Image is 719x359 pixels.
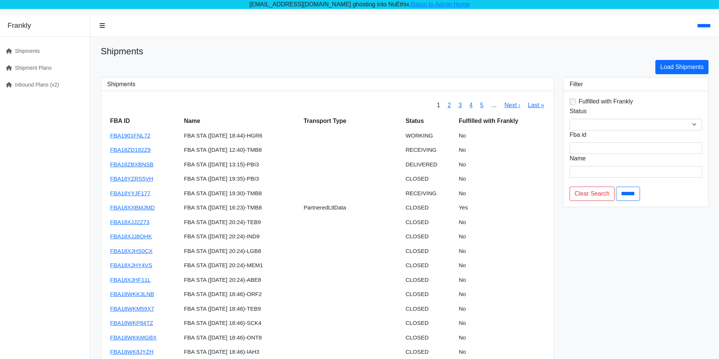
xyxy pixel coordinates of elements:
th: Fulfilled with Frankly [456,114,548,129]
td: CLOSED [403,331,456,345]
td: FBA STA ([DATE] 16:23)-TMB8 [181,200,300,215]
a: 4 [469,102,473,108]
span: … [487,97,501,114]
a: Clear Search [570,187,614,201]
h1: Shipments [101,46,709,57]
td: DELIVERED [403,157,456,172]
label: Name [570,154,586,163]
a: FBA18XXBMJMD [110,204,155,211]
a: FBA18ZD182Z9 [110,147,151,153]
a: FBA18WK8JYZH [110,349,154,355]
td: No [456,331,548,345]
td: CLOSED [403,273,456,287]
td: FBA STA ([DATE] 18:44)-HGR6 [181,129,300,143]
td: No [456,215,548,230]
h3: Filter [570,81,702,88]
td: CLOSED [403,244,456,259]
td: FBA STA ([DATE] 20:24)-TEB9 [181,215,300,230]
td: WORKING [403,129,456,143]
a: FBA18XJHS0CX [110,248,152,254]
nav: pager [433,97,548,114]
td: RECEIVING [403,186,456,201]
td: FBA STA ([DATE] 18:46)-SCK4 [181,316,300,331]
td: CLOSED [403,316,456,331]
a: FBA18XJHY4VS [110,262,152,268]
a: Last » [528,102,544,108]
a: FBA18WKK3LNB [110,291,154,297]
td: FBA STA ([DATE] 20:24)-MEM1 [181,258,300,273]
th: Status [403,114,456,129]
td: FBA STA ([DATE] 12:40)-TMB8 [181,143,300,157]
td: FBA STA ([DATE] 19:35)-PBI3 [181,172,300,186]
a: Next › [504,102,521,108]
td: FBA STA ([DATE] 20:24)-LGB8 [181,244,300,259]
a: FBA18XJHF11L [110,277,151,283]
td: No [456,186,548,201]
td: No [456,143,548,157]
td: No [456,273,548,287]
td: No [456,229,548,244]
label: Status [570,107,586,116]
a: 5 [480,102,483,108]
td: No [456,172,548,186]
a: 3 [458,102,462,108]
td: CLOSED [403,302,456,316]
td: PartneredLtlData [301,200,403,215]
td: FBA STA ([DATE] 18:46)-TEB9 [181,302,300,316]
td: CLOSED [403,229,456,244]
td: CLOSED [403,200,456,215]
th: FBA ID [107,114,181,129]
a: FBA18WKP84TZ [110,320,153,326]
a: Retun to Admin Home [411,1,470,7]
td: No [456,157,548,172]
td: No [456,129,548,143]
a: Load Shipments [655,60,709,74]
td: FBA STA ([DATE] 20:24)-ABE8 [181,273,300,287]
td: No [456,302,548,316]
a: FBA18YZRS5VH [110,175,153,182]
td: FBA STA ([DATE] 18:46)-ORF2 [181,287,300,302]
a: FBA18ZBXBNSB [110,161,154,168]
td: CLOSED [403,172,456,186]
th: Transport Type [301,114,403,129]
td: No [456,287,548,302]
label: Fba id [570,130,586,139]
th: Name [181,114,300,129]
td: CLOSED [403,258,456,273]
td: CLOSED [403,215,456,230]
td: FBA STA ([DATE] 19:30)-TMB8 [181,186,300,201]
a: FBA18XJJ2Z73 [110,219,149,225]
td: Yes [456,200,548,215]
label: Fulfilled with Frankly [579,97,633,106]
td: FBA STA ([DATE] 13:15)-PBI3 [181,157,300,172]
td: No [456,316,548,331]
td: CLOSED [403,287,456,302]
a: FBA18WKKMGBX [110,334,157,341]
td: FBA STA ([DATE] 18:46)-ONT8 [181,331,300,345]
a: 2 [448,102,451,108]
td: FBA STA ([DATE] 20:24)-IND9 [181,229,300,244]
td: No [456,258,548,273]
td: No [456,244,548,259]
a: FBA18YYJF177 [110,190,151,196]
a: FBA1901FNL72 [110,132,151,139]
a: FBA18XJJ8QHK [110,233,152,239]
a: FBA18WKM59X7 [110,305,154,312]
h3: Shipments [107,81,548,88]
td: RECEIVING [403,143,456,157]
span: 1 [433,97,444,114]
